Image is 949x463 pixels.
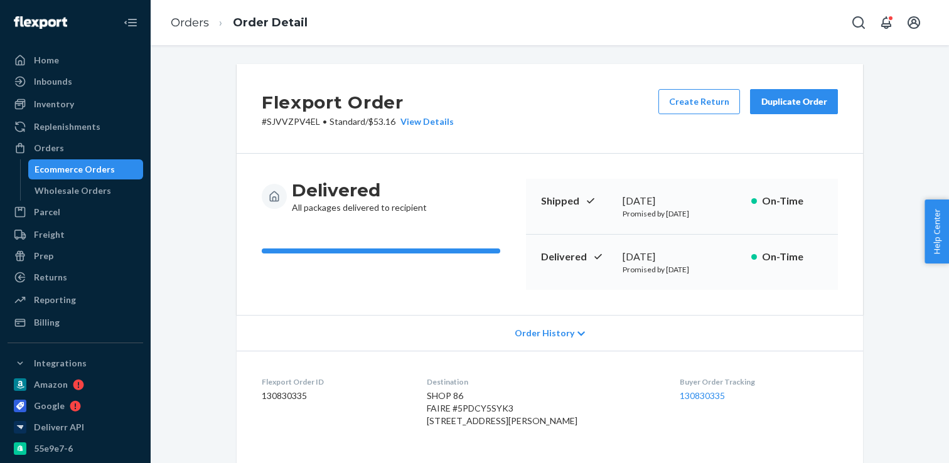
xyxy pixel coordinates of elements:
div: Replenishments [34,120,100,133]
button: Integrations [8,353,143,373]
button: Open notifications [874,10,899,35]
ol: breadcrumbs [161,4,318,41]
button: Create Return [658,89,740,114]
a: Prep [8,246,143,266]
div: Ecommerce Orders [35,163,115,176]
span: Order History [515,327,574,339]
a: Returns [8,267,143,287]
div: Integrations [34,357,87,370]
div: Billing [34,316,60,329]
dt: Buyer Order Tracking [680,376,838,387]
div: Freight [34,228,65,241]
p: Promised by [DATE] [623,264,741,275]
div: Inbounds [34,75,72,88]
div: Returns [34,271,67,284]
a: 130830335 [680,390,725,401]
a: Google [8,396,143,416]
a: Amazon [8,375,143,395]
div: Reporting [34,294,76,306]
div: 55e9e7-6 [34,442,73,455]
a: Deliverr API [8,417,143,437]
img: Flexport logo [14,16,67,29]
button: Open account menu [901,10,926,35]
p: Delivered [541,250,613,264]
dd: 130830335 [262,390,407,402]
div: Parcel [34,206,60,218]
button: Close Navigation [118,10,143,35]
a: Freight [8,225,143,245]
a: Billing [8,312,143,333]
a: 55e9e7-6 [8,439,143,459]
a: Reporting [8,290,143,310]
a: Inbounds [8,72,143,92]
p: Shipped [541,194,613,208]
div: Duplicate Order [761,95,827,108]
span: Standard [330,116,365,127]
p: Promised by [DATE] [623,208,741,219]
span: • [323,116,327,127]
button: Open Search Box [846,10,871,35]
p: On-Time [762,250,823,264]
a: Ecommerce Orders [28,159,144,179]
button: View Details [395,115,454,128]
a: Replenishments [8,117,143,137]
div: All packages delivered to recipient [292,179,427,214]
div: Wholesale Orders [35,184,111,197]
span: SHOP 86 FAIRE #5PDCY5SYK3 [STREET_ADDRESS][PERSON_NAME] [427,390,577,426]
h2: Flexport Order [262,89,454,115]
div: Orders [34,142,64,154]
button: Help Center [925,200,949,263]
div: [DATE] [623,194,741,208]
a: Parcel [8,202,143,222]
div: Amazon [34,378,68,391]
a: Inventory [8,94,143,114]
div: Deliverr API [34,421,84,434]
button: Duplicate Order [750,89,838,114]
p: On-Time [762,194,823,208]
div: Prep [34,250,53,262]
a: Home [8,50,143,70]
div: Inventory [34,98,74,110]
div: Google [34,400,65,412]
div: [DATE] [623,250,741,264]
h3: Delivered [292,179,427,201]
a: Wholesale Orders [28,181,144,201]
div: Home [34,54,59,67]
p: # SJVVZPV4EL / $53.16 [262,115,454,128]
a: Order Detail [233,16,308,29]
a: Orders [8,138,143,158]
a: Orders [171,16,209,29]
dt: Destination [427,376,660,387]
dt: Flexport Order ID [262,376,407,387]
